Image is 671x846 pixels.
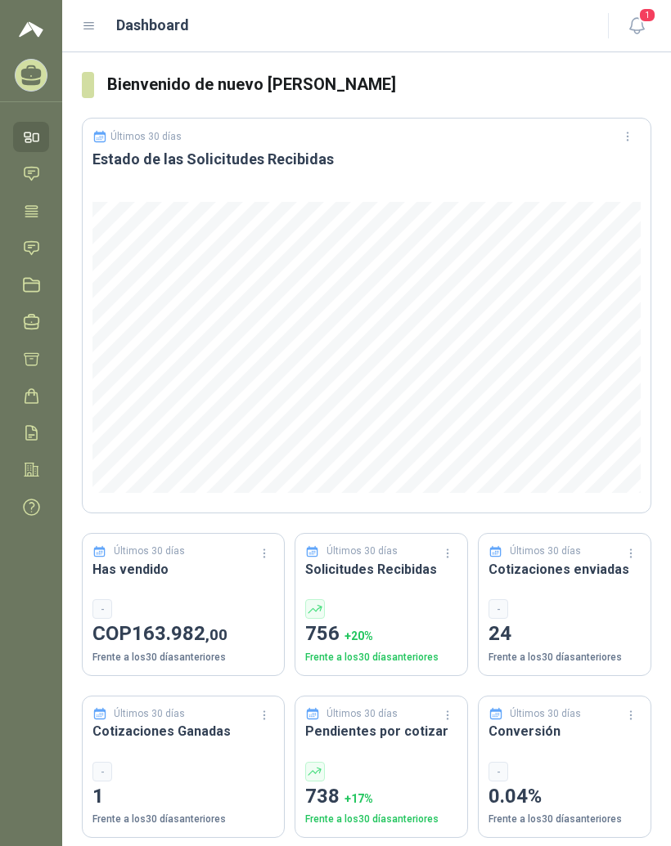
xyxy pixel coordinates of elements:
[92,812,274,827] p: Frente a los 30 días anteriores
[92,559,274,580] h3: Has vendido
[489,781,641,812] p: 0.04%
[622,11,651,41] button: 1
[489,559,641,580] h3: Cotizaciones enviadas
[305,650,457,665] p: Frente a los 30 días anteriores
[489,812,641,827] p: Frente a los 30 días anteriores
[92,599,112,619] div: -
[110,131,182,142] p: Últimos 30 días
[510,544,581,559] p: Últimos 30 días
[92,721,274,741] h3: Cotizaciones Ganadas
[92,619,274,650] p: COP
[114,706,185,722] p: Últimos 30 días
[305,781,457,812] p: 738
[489,721,641,741] h3: Conversión
[305,812,457,827] p: Frente a los 30 días anteriores
[107,72,651,97] h3: Bienvenido de nuevo [PERSON_NAME]
[489,619,641,650] p: 24
[305,721,457,741] h3: Pendientes por cotizar
[205,625,227,644] span: ,00
[489,762,508,781] div: -
[116,14,189,37] h1: Dashboard
[345,629,373,642] span: + 20 %
[92,650,274,665] p: Frente a los 30 días anteriores
[19,20,43,39] img: Logo peakr
[92,762,112,781] div: -
[132,622,227,645] span: 163.982
[92,781,274,812] p: 1
[114,544,185,559] p: Últimos 30 días
[489,599,508,619] div: -
[326,544,398,559] p: Últimos 30 días
[326,706,398,722] p: Últimos 30 días
[489,650,641,665] p: Frente a los 30 días anteriores
[92,150,641,169] h3: Estado de las Solicitudes Recibidas
[305,559,457,580] h3: Solicitudes Recibidas
[510,706,581,722] p: Últimos 30 días
[345,792,373,805] span: + 17 %
[638,7,656,23] span: 1
[305,619,457,650] p: 756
